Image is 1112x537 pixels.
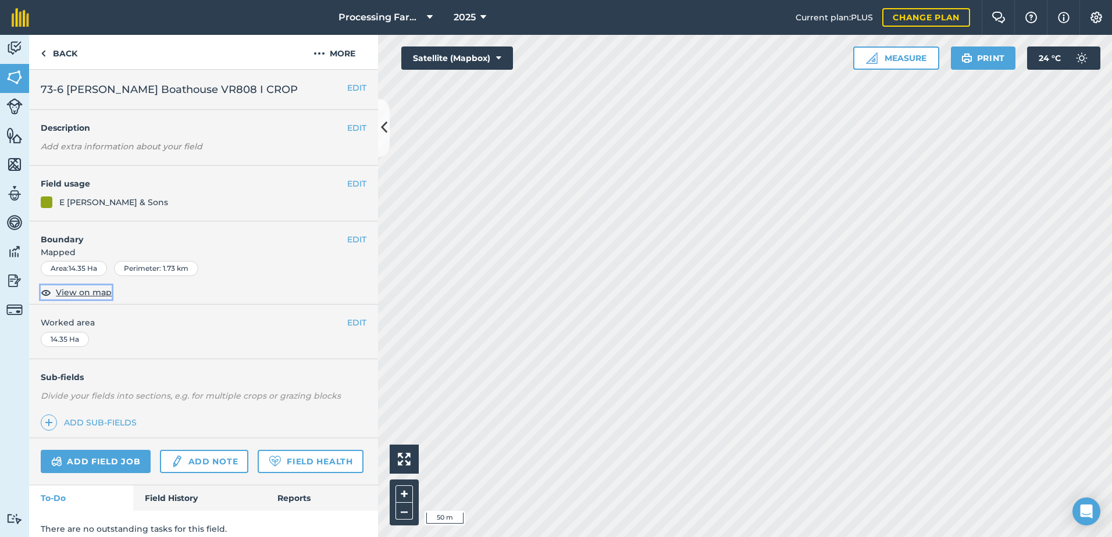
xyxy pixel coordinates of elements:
button: EDIT [347,177,366,190]
em: Divide your fields into sections, e.g. for multiple crops or grazing blocks [41,391,341,401]
button: Satellite (Mapbox) [401,46,513,70]
img: svg+xml;base64,PHN2ZyB4bWxucz0iaHR0cDovL3d3dy53My5vcmcvMjAwMC9zdmciIHdpZHRoPSI1NiIgaGVpZ2h0PSI2MC... [6,69,23,86]
a: To-Do [29,485,133,511]
button: EDIT [347,233,366,246]
img: svg+xml;base64,PD94bWwgdmVyc2lvbj0iMS4wIiBlbmNvZGluZz0idXRmLTgiPz4KPCEtLSBHZW5lcmF0b3I6IEFkb2JlIE... [6,185,23,202]
div: Open Intercom Messenger [1072,497,1100,525]
h4: Field usage [41,177,347,190]
p: There are no outstanding tasks for this field. [41,522,366,535]
div: E [PERSON_NAME] & Sons [59,196,168,209]
img: fieldmargin Logo [12,8,29,27]
img: svg+xml;base64,PHN2ZyB4bWxucz0iaHR0cDovL3d3dy53My5vcmcvMjAwMC9zdmciIHdpZHRoPSI5IiBoZWlnaHQ9IjI0Ii... [41,46,46,60]
img: svg+xml;base64,PD94bWwgdmVyc2lvbj0iMS4wIiBlbmNvZGluZz0idXRmLTgiPz4KPCEtLSBHZW5lcmF0b3I6IEFkb2JlIE... [170,454,183,468]
em: Add extra information about your field [41,141,202,152]
button: Print [951,46,1016,70]
img: A cog icon [1089,12,1103,23]
img: svg+xml;base64,PHN2ZyB4bWxucz0iaHR0cDovL3d3dy53My5vcmcvMjAwMC9zdmciIHdpZHRoPSIxOSIgaGVpZ2h0PSIyNC... [961,51,972,65]
a: Field Health [258,450,363,473]
div: Area : 14.35 Ha [41,261,107,276]
img: svg+xml;base64,PD94bWwgdmVyc2lvbj0iMS4wIiBlbmNvZGluZz0idXRmLTgiPz4KPCEtLSBHZW5lcmF0b3I6IEFkb2JlIE... [6,40,23,57]
span: Processing Farms [338,10,422,24]
a: Reports [266,485,378,511]
img: Four arrows, one pointing top left, one top right, one bottom right and the last bottom left [398,453,411,466]
button: + [395,485,413,503]
span: Worked area [41,316,366,329]
img: A question mark icon [1024,12,1038,23]
h4: Sub-fields [29,371,378,384]
img: Two speech bubbles overlapping with the left bubble in the forefront [992,12,1006,23]
span: 2025 [454,10,476,24]
span: 73-6 [PERSON_NAME] Boathouse VR808 I CROP [41,81,298,98]
a: Add note [160,450,248,473]
a: Field History [133,485,265,511]
img: svg+xml;base64,PD94bWwgdmVyc2lvbj0iMS4wIiBlbmNvZGluZz0idXRmLTgiPz4KPCEtLSBHZW5lcmF0b3I6IEFkb2JlIE... [6,214,23,231]
img: svg+xml;base64,PD94bWwgdmVyc2lvbj0iMS4wIiBlbmNvZGluZz0idXRmLTgiPz4KPCEtLSBHZW5lcmF0b3I6IEFkb2JlIE... [6,302,23,318]
span: View on map [56,286,112,299]
button: View on map [41,285,112,299]
button: 24 °C [1027,46,1100,70]
button: EDIT [347,81,366,94]
img: svg+xml;base64,PD94bWwgdmVyc2lvbj0iMS4wIiBlbmNvZGluZz0idXRmLTgiPz4KPCEtLSBHZW5lcmF0b3I6IEFkb2JlIE... [6,272,23,289]
img: svg+xml;base64,PHN2ZyB4bWxucz0iaHR0cDovL3d3dy53My5vcmcvMjAwMC9zdmciIHdpZHRoPSIyMCIgaGVpZ2h0PSIyNC... [313,46,325,60]
img: svg+xml;base64,PHN2ZyB4bWxucz0iaHR0cDovL3d3dy53My5vcmcvMjAwMC9zdmciIHdpZHRoPSIxNCIgaGVpZ2h0PSIyNC... [45,416,53,429]
div: Perimeter : 1.73 km [114,261,198,276]
img: svg+xml;base64,PHN2ZyB4bWxucz0iaHR0cDovL3d3dy53My5vcmcvMjAwMC9zdmciIHdpZHRoPSIxNyIgaGVpZ2h0PSIxNy... [1058,10,1070,24]
a: Back [29,35,89,69]
button: EDIT [347,121,366,134]
span: Current plan : PLUS [796,11,873,24]
img: svg+xml;base64,PHN2ZyB4bWxucz0iaHR0cDovL3d3dy53My5vcmcvMjAwMC9zdmciIHdpZHRoPSIxOCIgaGVpZ2h0PSIyNC... [41,285,51,299]
a: Change plan [882,8,970,27]
div: 14.35 Ha [41,332,89,347]
a: Add field job [41,450,151,473]
button: Measure [853,46,939,70]
img: svg+xml;base64,PD94bWwgdmVyc2lvbj0iMS4wIiBlbmNvZGluZz0idXRmLTgiPz4KPCEtLSBHZW5lcmF0b3I6IEFkb2JlIE... [6,98,23,114]
img: svg+xml;base64,PHN2ZyB4bWxucz0iaHR0cDovL3d3dy53My5vcmcvMjAwMC9zdmciIHdpZHRoPSI1NiIgaGVpZ2h0PSI2MC... [6,127,23,144]
img: svg+xml;base64,PD94bWwgdmVyc2lvbj0iMS4wIiBlbmNvZGluZz0idXRmLTgiPz4KPCEtLSBHZW5lcmF0b3I6IEFkb2JlIE... [6,513,23,524]
span: 24 ° C [1039,46,1061,70]
button: More [291,35,378,69]
img: svg+xml;base64,PD94bWwgdmVyc2lvbj0iMS4wIiBlbmNvZGluZz0idXRmLTgiPz4KPCEtLSBHZW5lcmF0b3I6IEFkb2JlIE... [1070,46,1093,70]
button: EDIT [347,316,366,329]
img: svg+xml;base64,PHN2ZyB4bWxucz0iaHR0cDovL3d3dy53My5vcmcvMjAwMC9zdmciIHdpZHRoPSI1NiIgaGVpZ2h0PSI2MC... [6,156,23,173]
img: svg+xml;base64,PD94bWwgdmVyc2lvbj0iMS4wIiBlbmNvZGluZz0idXRmLTgiPz4KPCEtLSBHZW5lcmF0b3I6IEFkb2JlIE... [51,454,62,468]
img: svg+xml;base64,PD94bWwgdmVyc2lvbj0iMS4wIiBlbmNvZGluZz0idXRmLTgiPz4KPCEtLSBHZW5lcmF0b3I6IEFkb2JlIE... [6,243,23,260]
h4: Boundary [29,221,347,246]
button: – [395,503,413,520]
a: Add sub-fields [41,414,141,431]
img: Ruler icon [866,52,878,64]
span: Mapped [29,246,378,259]
h4: Description [41,121,366,134]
